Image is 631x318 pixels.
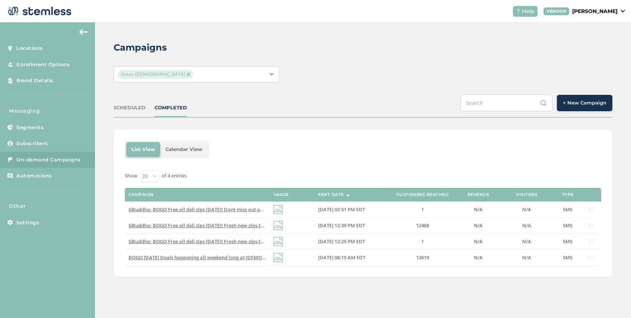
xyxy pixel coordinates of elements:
[396,192,449,197] label: Customers Reached
[129,238,266,245] label: GBuddha: BOGO Free all deli zips today! Fresh new zips to choose from! Visit our Ferndale store u...
[463,222,493,229] label: N/A
[563,254,573,261] span: SMS
[129,192,154,197] label: Campaign
[563,99,606,107] span: + New Campaign
[273,221,283,230] img: icon-img-d887fa0c.svg
[318,238,381,245] label: 10/03/2025 12:25 PM EDT
[474,254,483,261] span: N/A
[318,254,381,261] label: 08/30/2025 08:15 AM EDT
[560,254,575,261] label: SMS
[273,192,289,197] label: Image
[463,254,493,261] label: N/A
[118,70,193,79] span: Green [DEMOGRAPHIC_DATA]
[129,238,421,245] span: GBuddha: BOGO Free all deli zips [DATE]! Fresh new zips to choose from! Visit our Ferndale store ...
[346,194,350,196] img: icon-sort-1e1d7615.svg
[16,172,52,180] span: Automations
[16,45,43,52] span: Locations
[318,222,381,229] label: 10/03/2025 12:39 PM EDT
[501,254,553,261] label: N/A
[318,206,381,213] label: 10/10/2025 02:51 PM EDT
[16,77,53,84] span: Brand Details
[79,29,88,35] img: icon-arrow-back-accent-c549486e.svg
[557,95,612,111] button: + New Campaign
[522,206,531,213] span: N/A
[572,7,618,15] p: [PERSON_NAME]
[273,237,283,246] img: icon-img-d887fa0c.svg
[560,222,575,229] label: SMS
[16,124,44,131] span: Segments
[460,94,552,111] input: Search
[6,4,72,19] img: logo-dark-0685b13c.svg
[522,7,535,15] span: Help
[467,192,489,197] label: Revenue
[543,7,569,15] div: VENDOR
[621,10,625,13] img: icon_down-arrow-small-66adaf34.svg
[501,238,553,245] label: N/A
[389,222,456,229] label: 12468
[318,206,365,213] span: [DATE] 02:51 PM EDT
[114,41,167,54] h2: Campaigns
[501,206,553,213] label: N/A
[522,254,531,261] span: N/A
[155,104,187,112] div: COMPLETED
[114,104,146,112] div: SCHEDULED
[187,73,190,76] img: icon-close-accent-8a337256.svg
[162,172,187,180] label: of 4 entries
[416,222,429,229] span: 12468
[501,222,553,229] label: N/A
[522,238,531,245] span: N/A
[129,222,421,229] span: GBuddha: BOGO Free all deli zips [DATE]! Fresh new zips to choose from! Visit our Ferndale store ...
[129,254,495,261] span: BOGO [DATE] Deals happening all weekend long at [DEMOGRAPHIC_DATA]! Plus come visit [DATE] for 30...
[474,206,483,213] span: N/A
[562,192,574,197] label: Type
[126,142,160,157] li: List View
[389,254,456,261] label: 12619
[273,253,283,262] img: icon-img-d887fa0c.svg
[129,206,266,213] label: GBuddha: BOGO Free all deli zips today! Dont miss out again on fresh new zips! Ferndale store ope...
[522,222,531,229] span: N/A
[129,254,266,261] label: BOGO Labor Day Deals happening all weekend long at G Buddha! Plus come visit Monday for 30% off s...
[125,172,137,180] label: Show
[594,282,631,318] iframe: Chat Widget
[389,206,456,213] label: 1
[474,222,483,229] span: N/A
[318,254,365,261] span: [DATE] 08:15 AM EDT
[416,254,429,261] span: 12619
[16,219,39,227] span: Settings
[421,238,424,245] span: 1
[16,156,81,164] span: On-demand Campaigns
[563,238,573,245] span: SMS
[463,206,493,213] label: N/A
[516,192,538,197] label: Visitors
[563,206,573,213] span: SMS
[129,222,266,229] label: GBuddha: BOGO Free all deli zips today! Fresh new zips to choose from! Visit our Ferndale store u...
[318,238,365,245] span: [DATE] 12:25 PM EDT
[273,205,283,214] img: icon-img-d887fa0c.svg
[474,238,483,245] span: N/A
[560,206,575,213] label: SMS
[16,140,48,147] span: Subscribers
[160,142,207,157] li: Calendar View
[463,238,493,245] label: N/A
[318,192,344,197] label: Sent Date
[421,206,424,213] span: 1
[389,238,456,245] label: 1
[563,222,573,229] span: SMS
[318,222,365,229] span: [DATE] 12:39 PM EDT
[16,61,70,68] span: Enrollment Options
[129,206,431,213] span: GBuddha: BOGO Free all deli zips [DATE]! Dont miss out again on fresh new zips! Ferndale store op...
[560,238,575,245] label: SMS
[516,9,520,13] img: icon-help-white-03924b79.svg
